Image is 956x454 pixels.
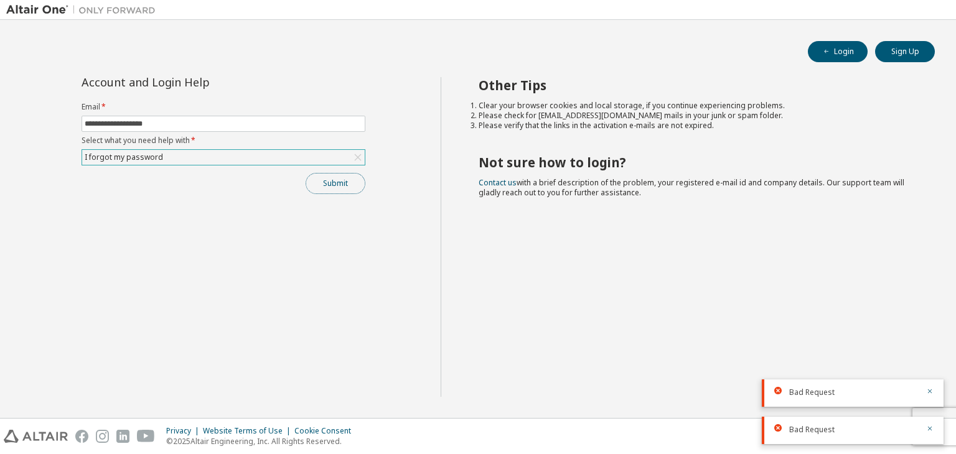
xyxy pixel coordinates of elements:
[479,77,913,93] h2: Other Tips
[116,430,129,443] img: linkedin.svg
[479,154,913,170] h2: Not sure how to login?
[82,77,309,87] div: Account and Login Help
[203,426,294,436] div: Website Terms of Use
[166,426,203,436] div: Privacy
[479,177,517,188] a: Contact us
[96,430,109,443] img: instagram.svg
[808,41,868,62] button: Login
[789,387,835,397] span: Bad Request
[306,173,365,194] button: Submit
[479,101,913,111] li: Clear your browser cookies and local storage, if you continue experiencing problems.
[479,121,913,131] li: Please verify that the links in the activation e-mails are not expired.
[294,426,358,436] div: Cookie Consent
[166,436,358,447] p: © 2025 Altair Engineering, Inc. All Rights Reserved.
[6,4,162,16] img: Altair One
[83,151,165,164] div: I forgot my password
[82,102,365,112] label: Email
[479,177,904,198] span: with a brief description of the problem, your registered e-mail id and company details. Our suppo...
[75,430,88,443] img: facebook.svg
[82,150,365,165] div: I forgot my password
[789,425,835,435] span: Bad Request
[479,111,913,121] li: Please check for [EMAIL_ADDRESS][DOMAIN_NAME] mails in your junk or spam folder.
[82,136,365,146] label: Select what you need help with
[137,430,155,443] img: youtube.svg
[4,430,68,443] img: altair_logo.svg
[875,41,935,62] button: Sign Up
